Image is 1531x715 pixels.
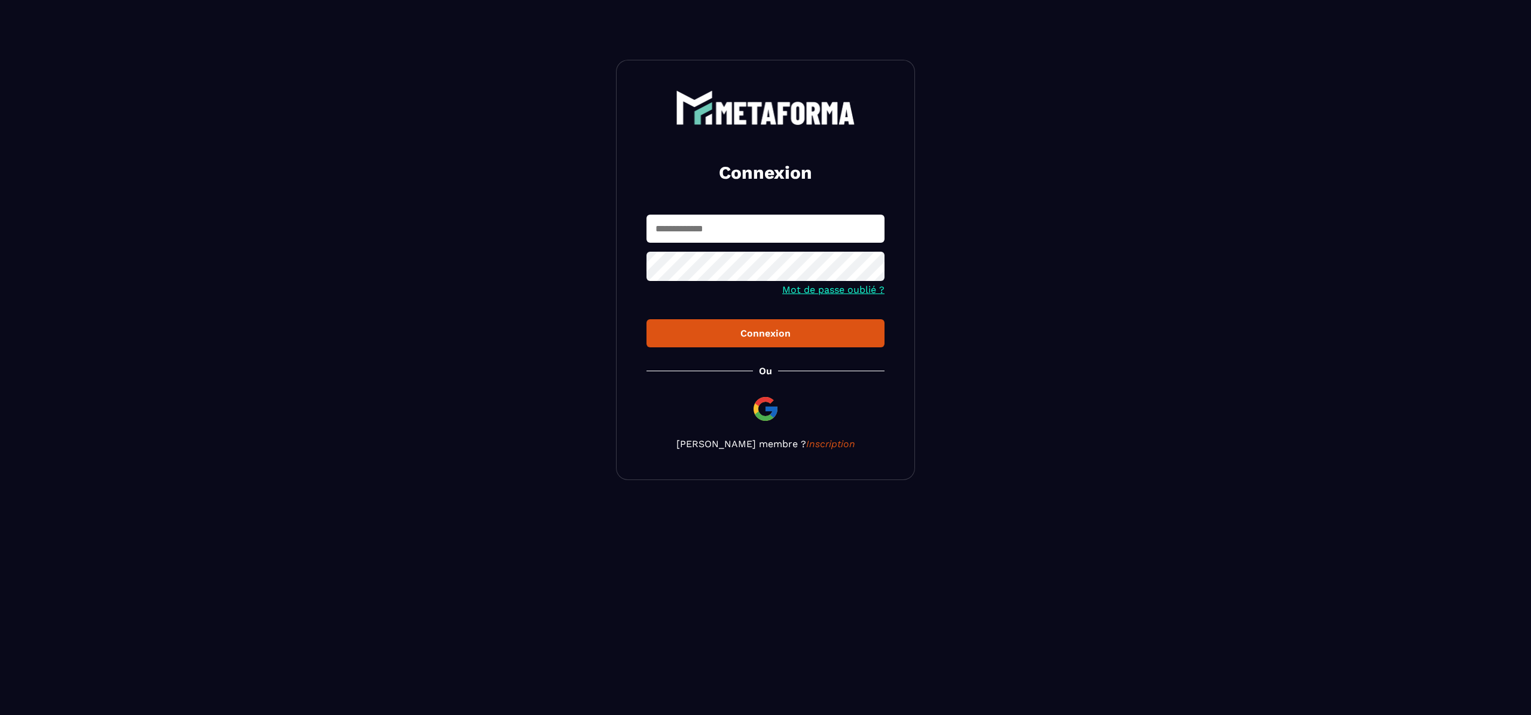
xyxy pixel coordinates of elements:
[646,438,885,450] p: [PERSON_NAME] membre ?
[751,395,780,423] img: google
[656,328,875,339] div: Connexion
[676,90,855,125] img: logo
[661,161,870,185] h2: Connexion
[646,90,885,125] a: logo
[782,284,885,295] a: Mot de passe oublié ?
[759,365,772,377] p: Ou
[646,319,885,347] button: Connexion
[806,438,855,450] a: Inscription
